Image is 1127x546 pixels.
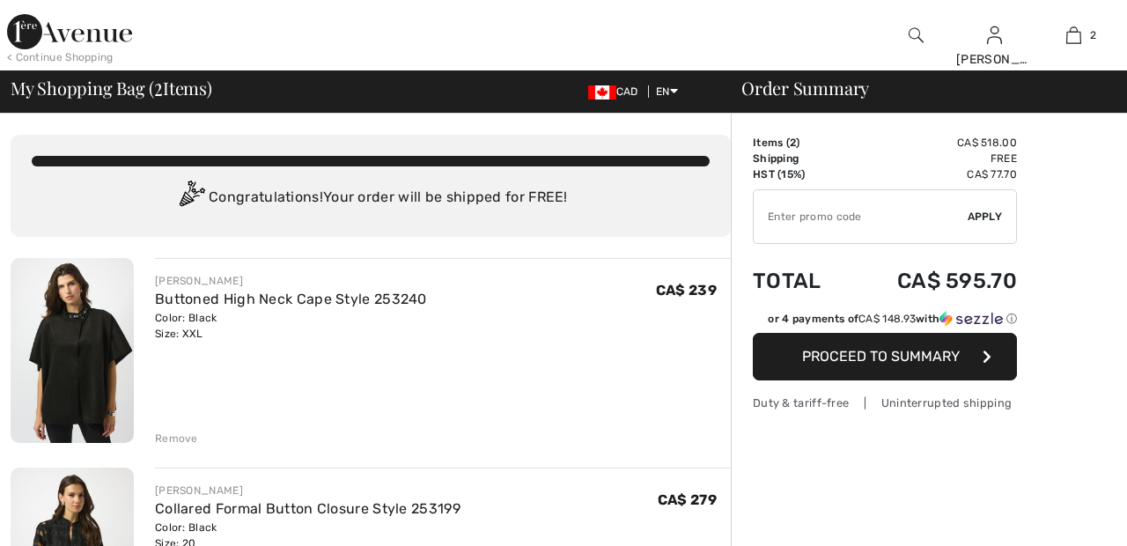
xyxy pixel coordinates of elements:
td: Total [753,251,849,311]
div: Color: Black Size: XXL [155,310,427,342]
img: Canadian Dollar [588,85,616,100]
span: Proceed to Summary [802,348,960,365]
div: < Continue Shopping [7,49,114,65]
td: CA$ 77.70 [849,166,1017,182]
div: or 4 payments ofCA$ 148.93withSezzle Click to learn more about Sezzle [753,311,1017,333]
a: 2 [1035,25,1112,46]
td: Items ( ) [753,135,849,151]
a: Buttoned High Neck Cape Style 253240 [155,291,427,307]
span: CA$ 239 [656,282,717,299]
td: HST (15%) [753,166,849,182]
span: CA$ 279 [658,491,717,508]
span: CAD [588,85,645,98]
span: EN [656,85,678,98]
img: search the website [909,25,924,46]
td: Free [849,151,1017,166]
img: Sezzle [939,311,1003,327]
span: 2 [790,136,796,149]
a: Collared Formal Button Closure Style 253199 [155,500,460,517]
span: Apply [968,209,1003,225]
div: [PERSON_NAME] [155,483,460,498]
img: My Info [987,25,1002,46]
img: Buttoned High Neck Cape Style 253240 [11,258,134,443]
div: Remove [155,431,198,446]
button: Proceed to Summary [753,333,1017,380]
input: Promo code [754,190,968,243]
span: 2 [154,75,163,98]
div: [PERSON_NAME] [956,50,1034,69]
td: CA$ 518.00 [849,135,1017,151]
td: CA$ 595.70 [849,251,1017,311]
img: 1ère Avenue [7,14,132,49]
span: My Shopping Bag ( Items) [11,79,212,97]
span: CA$ 148.93 [858,313,916,325]
span: 2 [1090,27,1096,43]
a: Sign In [987,26,1002,43]
div: Duty & tariff-free | Uninterrupted shipping [753,395,1017,411]
div: Order Summary [720,79,1116,97]
div: or 4 payments of with [768,311,1017,327]
td: Shipping [753,151,849,166]
img: Congratulation2.svg [173,181,209,216]
img: My Bag [1066,25,1081,46]
div: Congratulations! Your order will be shipped for FREE! [32,181,710,216]
div: [PERSON_NAME] [155,273,427,289]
